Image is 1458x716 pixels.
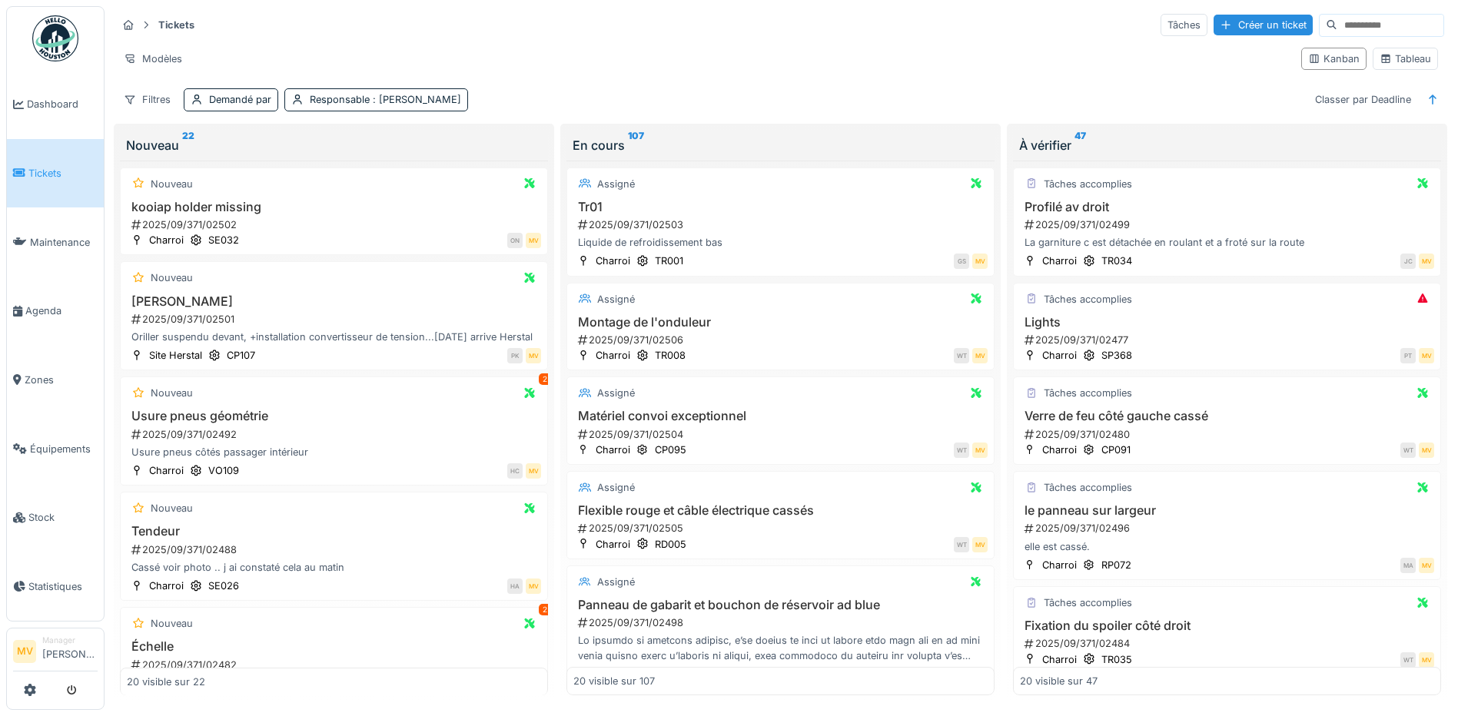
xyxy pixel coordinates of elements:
[1074,136,1086,154] sup: 47
[1400,558,1416,573] div: MA
[526,463,541,479] div: MV
[1020,235,1434,250] div: La garniture c est détachée en roulant et a froté sur la route
[7,552,104,622] a: Statistiques
[1101,348,1132,363] div: SP368
[972,254,988,269] div: MV
[151,386,193,400] div: Nouveau
[127,524,541,539] h3: Tendeur
[149,233,184,247] div: Charroi
[655,348,686,363] div: TR008
[7,346,104,415] a: Zones
[1019,136,1435,154] div: À vérifier
[954,537,969,552] div: WT
[596,254,630,268] div: Charroi
[227,348,255,363] div: CP107
[127,294,541,309] h3: [PERSON_NAME]
[1044,595,1132,610] div: Tâches accomplies
[7,139,104,208] a: Tickets
[1419,443,1434,458] div: MV
[576,521,988,535] div: 2025/09/371/02505
[1419,652,1434,668] div: MV
[127,200,541,214] h3: kooiap holder missing
[597,386,635,400] div: Assigné
[1419,348,1434,363] div: MV
[1101,558,1131,572] div: RP072
[1044,177,1132,191] div: Tâches accomplies
[117,88,178,111] div: Filtres
[1101,443,1131,457] div: CP091
[42,635,98,668] li: [PERSON_NAME]
[1023,333,1434,347] div: 2025/09/371/02477
[126,136,542,154] div: Nouveau
[1020,315,1434,330] h3: Lights
[13,635,98,671] a: MV Manager[PERSON_NAME]
[30,442,98,456] span: Équipements
[1020,200,1434,214] h3: Profilé av droit
[539,604,551,615] div: 2
[573,503,988,518] h3: Flexible rouge et câble électrique cassés
[130,427,541,442] div: 2025/09/371/02492
[1101,652,1132,667] div: TR035
[130,217,541,232] div: 2025/09/371/02502
[208,578,239,593] div: SE026
[1419,254,1434,269] div: MV
[576,615,988,630] div: 2025/09/371/02498
[507,578,523,594] div: HA
[13,640,36,663] li: MV
[655,443,686,457] div: CP095
[539,373,551,385] div: 2
[209,92,271,107] div: Demandé par
[954,254,969,269] div: GS
[151,177,193,191] div: Nouveau
[127,560,541,575] div: Cassé voir photo .. j ai constaté cela au matin
[655,254,683,268] div: TR001
[972,537,988,552] div: MV
[596,537,630,552] div: Charroi
[117,48,189,70] div: Modèles
[1020,503,1434,518] h3: le panneau sur largeur
[1023,521,1434,535] div: 2025/09/371/02496
[25,303,98,318] span: Agenda
[526,348,541,363] div: MV
[28,510,98,525] span: Stock
[149,348,202,363] div: Site Herstal
[1308,88,1418,111] div: Classer par Deadline
[7,414,104,483] a: Équipements
[596,443,630,457] div: Charroi
[596,348,630,363] div: Charroi
[526,578,541,594] div: MV
[27,97,98,111] span: Dashboard
[972,443,988,458] div: MV
[7,277,104,346] a: Agenda
[127,445,541,459] div: Usure pneus côtés passager intérieur
[208,463,239,478] div: VO109
[7,70,104,139] a: Dashboard
[954,348,969,363] div: WT
[1042,558,1077,572] div: Charroi
[576,333,988,347] div: 2025/09/371/02506
[1308,51,1360,66] div: Kanban
[28,579,98,594] span: Statistiques
[1400,652,1416,668] div: WT
[972,348,988,363] div: MV
[30,235,98,250] span: Maintenance
[1042,443,1077,457] div: Charroi
[1101,254,1132,268] div: TR034
[573,315,988,330] h3: Montage de l'onduleur
[32,15,78,61] img: Badge_color-CXgf-gQk.svg
[576,217,988,232] div: 2025/09/371/02503
[1400,348,1416,363] div: PT
[1380,51,1431,66] div: Tableau
[127,674,205,688] div: 20 visible sur 22
[42,635,98,646] div: Manager
[576,427,988,442] div: 2025/09/371/02504
[507,348,523,363] div: PK
[151,501,193,515] div: Nouveau
[954,443,969,458] div: WT
[573,200,988,214] h3: Tr01
[127,639,541,654] h3: Échelle
[1020,539,1434,554] div: elle est cassé.
[7,207,104,277] a: Maintenance
[130,312,541,327] div: 2025/09/371/02501
[1020,409,1434,423] h3: Verre de feu côté gauche cassé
